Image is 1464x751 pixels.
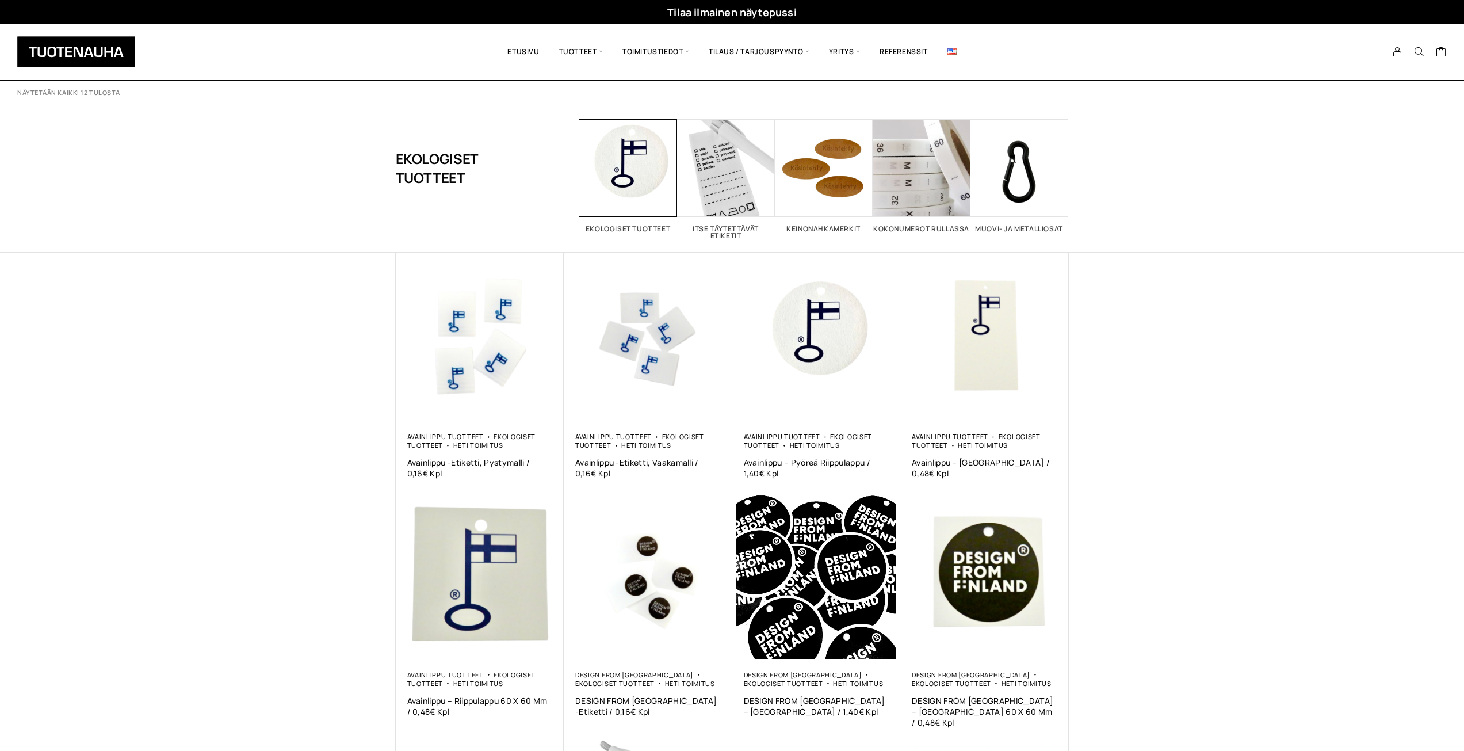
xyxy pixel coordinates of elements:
[970,226,1068,232] h2: Muovi- ja metalliosat
[677,226,775,239] h2: Itse täytettävät etiketit
[17,89,120,97] p: Näytetään kaikki 12 tulosta
[744,670,862,679] a: Design From [GEOGRAPHIC_DATA]
[833,679,883,688] a: Heti toimitus
[498,32,549,71] a: Etusivu
[699,32,819,71] span: Tilaus / Tarjouspyyntö
[1002,679,1052,688] a: Heti toimitus
[912,670,1030,679] a: Design From [GEOGRAPHIC_DATA]
[790,441,840,449] a: Heti toimitus
[958,441,1008,449] a: Heti toimitus
[575,695,721,717] a: DESIGN FROM [GEOGRAPHIC_DATA] -Etiketti / 0,16€ Kpl
[775,119,873,232] a: Visit product category Keinonahkamerkit
[575,457,721,479] a: Avainlippu -Etiketti, Vaakamalli / 0,16€ Kpl
[407,432,536,449] a: Ekologiset tuotteet
[873,226,970,232] h2: Kokonumerot rullassa
[870,32,938,71] a: Referenssit
[575,432,704,449] a: Ekologiset tuotteet
[912,679,991,688] a: Ekologiset tuotteet
[665,679,715,688] a: Heti toimitus
[575,432,652,441] a: Avainlippu tuotteet
[947,48,957,55] img: English
[744,457,889,479] a: Avainlippu – Pyöreä Riippulappu / 1,40€ Kpl
[819,32,870,71] span: Yritys
[744,695,889,717] a: DESIGN FROM [GEOGRAPHIC_DATA] – [GEOGRAPHIC_DATA] / 1,40€ Kpl
[970,119,1068,232] a: Visit product category Muovi- ja metalliosat
[613,32,699,71] span: Toimitustiedot
[744,432,873,449] a: Ekologiset tuotteet
[575,670,694,679] a: Design From [GEOGRAPHIC_DATA]
[407,695,553,717] a: Avainlippu – Riippulappu 60 X 60 Mm / 0,48€ Kpl
[575,679,655,688] a: Ekologiset tuotteet
[579,226,677,232] h2: Ekologiset tuotteet
[549,32,613,71] span: Tuotteet
[744,432,820,441] a: Avainlippu tuotteet
[579,119,677,232] a: Visit product category Ekologiset tuotteet
[396,119,522,217] h1: Ekologiset tuotteet
[1408,47,1430,57] button: Search
[912,695,1057,728] a: DESIGN FROM [GEOGRAPHIC_DATA] – [GEOGRAPHIC_DATA] 60 X 60 Mm / 0,48€ Kpl
[744,679,823,688] a: Ekologiset tuotteet
[677,119,775,239] a: Visit product category Itse täytettävät etiketit
[407,670,484,679] a: Avainlippu tuotteet
[453,679,503,688] a: Heti toimitus
[912,457,1057,479] a: Avainlippu – [GEOGRAPHIC_DATA] / 0,48€ Kpl
[912,432,988,441] a: Avainlippu tuotteet
[407,670,536,688] a: Ekologiset tuotteet
[912,432,1041,449] a: Ekologiset tuotteet
[407,432,484,441] a: Avainlippu tuotteet
[873,119,970,232] a: Visit product category Kokonumerot rullassa
[1386,47,1409,57] a: My Account
[17,36,135,67] img: Tuotenauha Oy
[775,226,873,232] h2: Keinonahkamerkit
[1436,46,1447,60] a: Cart
[621,441,671,449] a: Heti toimitus
[667,5,797,19] a: Tilaa ilmainen näytepussi
[407,457,553,479] a: Avainlippu -etiketti, pystymalli / 0,16€ Kpl
[453,441,503,449] a: Heti toimitus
